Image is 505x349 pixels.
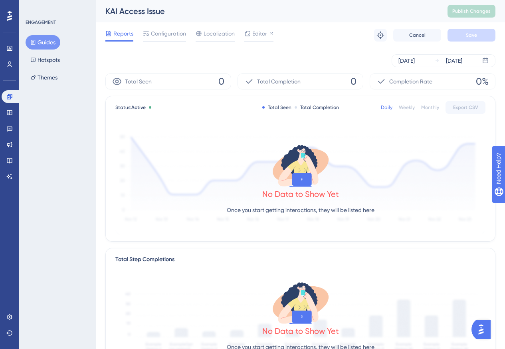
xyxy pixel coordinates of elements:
[257,77,301,86] span: Total Completion
[393,29,441,42] button: Cancel
[471,317,495,341] iframe: UserGuiding AI Assistant Launcher
[131,105,146,110] span: Active
[262,325,339,337] div: No Data to Show Yet
[295,104,339,111] div: Total Completion
[204,29,235,38] span: Localization
[452,8,491,14] span: Publish Changes
[446,101,485,114] button: Export CSV
[115,104,146,111] span: Status:
[26,19,56,26] div: ENGAGEMENT
[399,104,415,111] div: Weekly
[448,29,495,42] button: Save
[446,56,462,65] div: [DATE]
[381,104,392,111] div: Daily
[26,35,60,50] button: Guides
[26,70,62,85] button: Themes
[252,29,267,38] span: Editor
[19,2,50,12] span: Need Help?
[389,77,432,86] span: Completion Rate
[262,104,291,111] div: Total Seen
[125,77,152,86] span: Total Seen
[262,188,339,200] div: No Data to Show Yet
[409,32,426,38] span: Cancel
[351,75,356,88] span: 0
[105,6,428,17] div: KAI Access Issue
[476,75,489,88] span: 0%
[151,29,186,38] span: Configuration
[113,29,133,38] span: Reports
[115,255,174,264] div: Total Step Completions
[398,56,415,65] div: [DATE]
[466,32,477,38] span: Save
[227,205,374,215] p: Once you start getting interactions, they will be listed here
[453,104,478,111] span: Export CSV
[421,104,439,111] div: Monthly
[218,75,224,88] span: 0
[448,5,495,18] button: Publish Changes
[26,53,65,67] button: Hotspots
